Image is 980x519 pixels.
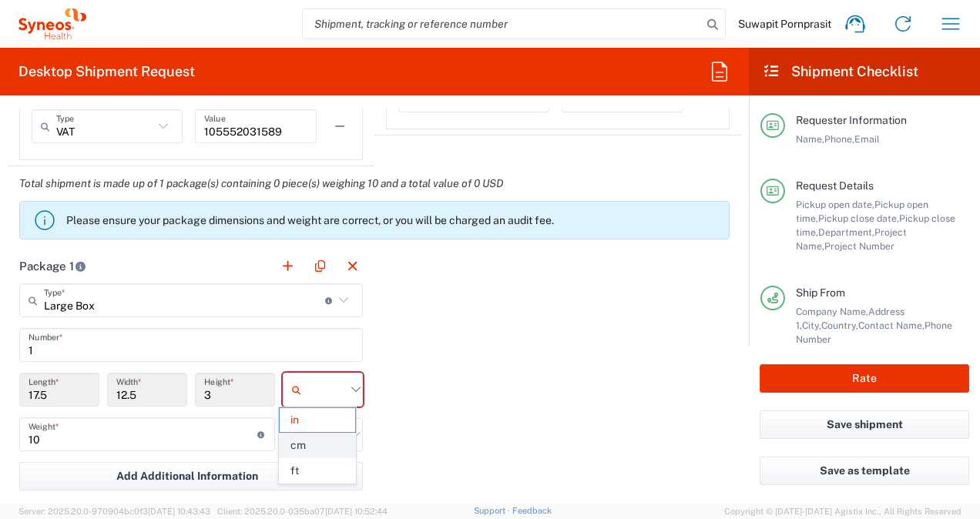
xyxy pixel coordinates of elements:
[821,320,858,331] span: Country,
[824,240,894,252] span: Project Number
[760,364,969,393] button: Rate
[796,199,874,210] span: Pickup open date,
[512,506,552,515] a: Feedback
[824,133,854,145] span: Phone,
[760,457,969,485] button: Save as template
[724,504,962,518] span: Copyright © [DATE]-[DATE] Agistix Inc., All Rights Reserved
[796,133,824,145] span: Name,
[858,320,925,331] span: Contact Name,
[280,408,355,432] span: in
[325,507,388,516] span: [DATE] 10:52:44
[280,434,355,457] span: cm
[148,507,210,516] span: [DATE] 10:43:43
[802,320,821,331] span: City,
[818,213,899,224] span: Pickup close date,
[760,410,969,439] button: Save shipment
[18,507,210,516] span: Server: 2025.20.0-970904bc0f3
[18,62,195,81] h2: Desktop Shipment Request
[796,306,868,317] span: Company Name,
[303,9,702,39] input: Shipment, tracking or reference number
[66,213,723,227] p: Please ensure your package dimensions and weight are correct, or you will be charged an audit fee.
[854,133,880,145] span: Email
[796,286,845,299] span: Ship From
[796,179,874,192] span: Request Details
[763,62,918,81] h2: Shipment Checklist
[116,469,258,484] span: Add Additional Information
[738,17,831,31] span: Suwapit Pornprasit
[8,177,515,189] em: Total shipment is made up of 1 package(s) containing 0 piece(s) weighing 10 and a total value of ...
[280,459,355,483] span: ft
[19,259,86,274] h2: Package 1
[818,226,874,238] span: Department,
[19,462,363,491] button: Add Additional Information
[474,506,512,515] a: Support
[796,114,907,126] span: Requester Information
[217,507,388,516] span: Client: 2025.20.0-035ba07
